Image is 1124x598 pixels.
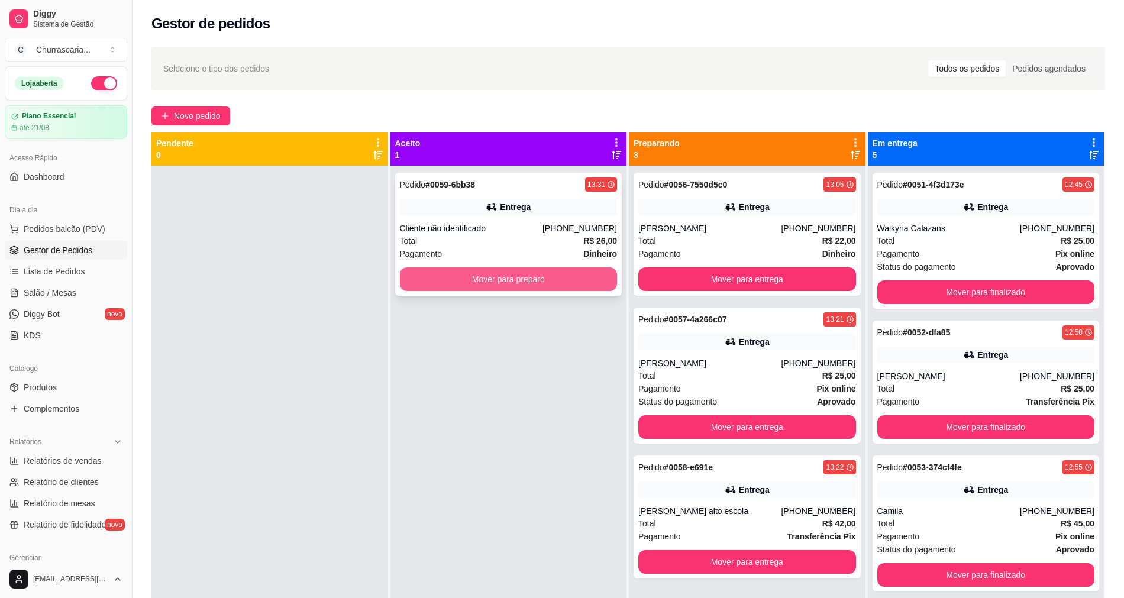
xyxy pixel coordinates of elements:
button: Mover para preparo [400,267,618,291]
span: Pedidos balcão (PDV) [24,223,105,235]
span: Total [400,234,418,247]
div: [PHONE_NUMBER] [1020,222,1094,234]
p: Aceito [395,137,421,149]
div: Gerenciar [5,548,127,567]
a: Relatório de clientes [5,473,127,492]
strong: R$ 25,00 [822,371,856,380]
span: KDS [24,329,41,341]
span: Pagamento [638,530,681,543]
div: Churrascaria ... [36,44,91,56]
span: Produtos [24,382,57,393]
span: Gestor de Pedidos [24,244,92,256]
div: 12:55 [1065,463,1083,472]
div: [PHONE_NUMBER] [781,222,855,234]
p: Preparando [634,137,680,149]
div: Acesso Rápido [5,148,127,167]
button: [EMAIL_ADDRESS][DOMAIN_NAME] [5,565,127,593]
a: Lista de Pedidos [5,262,127,281]
strong: R$ 42,00 [822,519,856,528]
strong: Transferência Pix [1026,397,1094,406]
div: Pedidos agendados [1006,60,1092,77]
span: Relatório de clientes [24,476,99,488]
button: Pedidos balcão (PDV) [5,219,127,238]
article: até 21/08 [20,123,49,132]
span: Dashboard [24,171,64,183]
span: Selecione o tipo dos pedidos [163,62,269,75]
span: Pedido [400,180,426,189]
strong: Dinheiro [583,249,617,258]
div: 13:21 [826,315,844,324]
div: Loja aberta [15,77,64,90]
span: C [15,44,27,56]
div: Entrega [739,201,770,213]
strong: # 0059-6bb38 [425,180,475,189]
div: [PERSON_NAME] [638,222,781,234]
span: Pedido [638,180,664,189]
strong: Pix online [816,384,855,393]
span: Total [877,382,895,395]
span: Total [877,234,895,247]
span: Relatório de mesas [24,497,95,509]
div: 13:05 [826,180,844,189]
span: Pagamento [400,247,443,260]
strong: R$ 26,00 [583,236,617,245]
div: [PERSON_NAME] alto escola [638,505,781,517]
strong: Pix online [1055,532,1094,541]
div: Entrega [500,201,531,213]
span: Salão / Mesas [24,287,76,299]
p: 1 [395,149,421,161]
span: Pedido [638,315,664,324]
a: Gestor de Pedidos [5,241,127,260]
a: Relatório de fidelidadenovo [5,515,127,534]
strong: # 0051-4f3d173e [903,180,964,189]
a: Complementos [5,399,127,418]
button: Mover para entrega [638,550,856,574]
button: Mover para entrega [638,415,856,439]
span: Pedido [638,463,664,472]
div: Dia a dia [5,201,127,219]
div: [PERSON_NAME] [638,357,781,369]
strong: Pix online [1055,249,1094,258]
button: Mover para finalizado [877,563,1095,587]
strong: aprovado [1056,545,1094,554]
span: [EMAIL_ADDRESS][DOMAIN_NAME] [33,574,108,584]
span: Diggy Bot [24,308,60,320]
span: Pedido [877,328,903,337]
span: Pagamento [638,247,681,260]
span: Status do pagamento [877,260,956,273]
span: Total [877,517,895,530]
div: Walkyria Calazans [877,222,1020,234]
span: Diggy [33,9,122,20]
span: Sistema de Gestão [33,20,122,29]
strong: R$ 25,00 [1061,236,1094,245]
div: [PHONE_NUMBER] [1020,505,1094,517]
p: 5 [873,149,918,161]
strong: Transferência Pix [787,532,856,541]
div: Entrega [977,349,1008,361]
span: Pagamento [877,395,920,408]
strong: R$ 45,00 [1061,519,1094,528]
a: Plano Essencialaté 21/08 [5,105,127,139]
div: Entrega [977,201,1008,213]
article: Plano Essencial [22,112,76,121]
p: 3 [634,149,680,161]
span: Pedido [877,463,903,472]
span: Relatório de fidelidade [24,519,106,531]
span: Relatórios [9,437,41,447]
a: Relatórios de vendas [5,451,127,470]
div: 13:31 [587,180,605,189]
a: DiggySistema de Gestão [5,5,127,33]
span: Lista de Pedidos [24,266,85,277]
p: Em entrega [873,137,918,149]
button: Alterar Status [91,76,117,90]
a: Salão / Mesas [5,283,127,302]
strong: R$ 22,00 [822,236,856,245]
div: Camila [877,505,1020,517]
div: Todos os pedidos [928,60,1006,77]
div: [PHONE_NUMBER] [542,222,617,234]
button: Mover para finalizado [877,415,1095,439]
strong: # 0057-4a266c07 [664,315,727,324]
a: Diggy Botnovo [5,305,127,324]
span: Status do pagamento [877,543,956,556]
div: 13:22 [826,463,844,472]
